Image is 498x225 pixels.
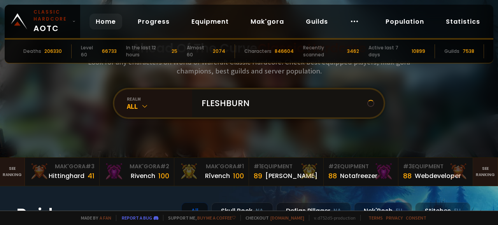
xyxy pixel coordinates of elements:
[463,48,474,55] div: 7538
[33,9,69,23] small: Classic Hardcore
[412,48,425,55] div: 10899
[102,48,117,55] div: 66733
[386,215,403,221] a: Privacy
[160,162,169,170] span: # 2
[368,44,409,58] div: Active last 7 days
[254,162,319,171] div: Equipment
[158,171,169,181] div: 100
[256,207,263,215] small: NA
[254,171,262,181] div: 89
[454,207,461,215] small: EU
[354,202,412,219] div: Nek'Rosh
[85,58,413,75] h3: Look for any characters on World of Warcraft Classic Hardcore. Check best equipped players, mak'g...
[33,9,69,34] span: AOTC
[328,162,337,170] span: # 2
[415,171,461,181] div: Webdeveloper
[205,171,230,181] div: Rîvench
[473,158,498,186] a: Seeranking
[25,158,100,186] a: Mak'Gora#3Hittinghard41
[197,215,236,221] a: Buy me a coffee
[104,162,169,171] div: Mak'Gora
[265,171,317,181] div: [PERSON_NAME]
[174,158,249,186] a: Mak'Gora#1Rîvench100
[328,162,393,171] div: Equipment
[23,48,41,55] div: Deaths
[340,171,377,181] div: Notafreezer
[275,48,294,55] div: 846604
[406,215,426,221] a: Consent
[122,215,152,221] a: Report a bug
[403,162,412,170] span: # 3
[328,171,337,181] div: 88
[213,48,225,55] div: 2074
[131,171,155,181] div: Rivench
[254,162,261,170] span: # 1
[211,202,273,219] div: Skull Rock
[100,158,174,186] a: Mak'Gora#2Rivench100
[300,14,334,30] a: Guilds
[5,5,80,38] a: Classic HardcoreAOTC
[270,215,304,221] a: [DOMAIN_NAME]
[333,207,341,215] small: NA
[396,207,402,215] small: EU
[49,171,84,181] div: Hittinghard
[244,14,290,30] a: Mak'gora
[187,44,210,58] div: Almost 60
[132,14,176,30] a: Progress
[181,202,208,219] div: All
[276,202,351,219] div: Defias Pillager
[403,171,412,181] div: 88
[379,14,430,30] a: Population
[86,162,95,170] span: # 3
[244,48,272,55] div: Characters
[126,44,168,58] div: In the last 12 hours
[444,48,459,55] div: Guilds
[185,14,235,30] a: Equipment
[44,48,62,55] div: 206330
[76,215,111,221] span: Made by
[81,44,99,58] div: Level 60
[172,48,177,55] div: 25
[30,162,95,171] div: Mak'Gora
[88,171,95,181] div: 41
[240,215,304,221] span: Checkout
[347,48,359,55] div: 3462
[127,102,192,111] div: All
[249,158,324,186] a: #1Equipment89[PERSON_NAME]
[440,14,486,30] a: Statistics
[309,215,356,221] span: v. d752d5 - production
[368,215,383,221] a: Terms
[403,162,468,171] div: Equipment
[89,14,122,30] a: Home
[197,89,367,117] input: Search a character...
[233,171,244,181] div: 100
[237,162,244,170] span: # 1
[163,215,236,221] span: Support me,
[303,44,344,58] div: Recently scanned
[179,162,244,171] div: Mak'Gora
[100,215,111,221] a: a fan
[324,158,398,186] a: #2Equipment88Notafreezer
[398,158,473,186] a: #3Equipment88Webdeveloper
[127,96,192,102] div: realm
[415,202,470,219] div: Stitches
